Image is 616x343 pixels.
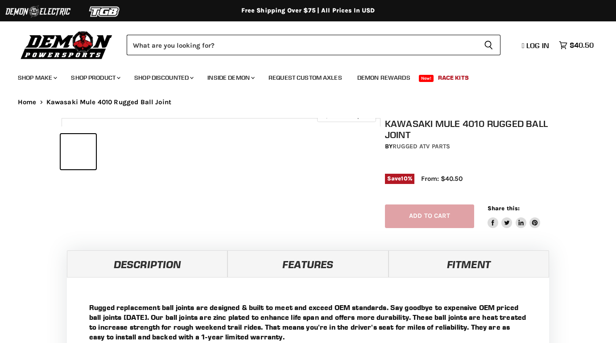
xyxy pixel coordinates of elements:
[518,41,554,49] a: Log in
[351,69,417,87] a: Demon Rewards
[262,69,349,87] a: Request Custom Axles
[385,142,559,151] div: by
[554,39,598,52] a: $40.50
[526,41,549,50] span: Log in
[67,250,227,277] a: Description
[385,174,414,184] span: Save %
[419,75,434,82] span: New!
[127,35,500,55] form: Product
[393,143,450,150] a: Rugged ATV Parts
[18,29,116,61] img: Demon Powersports
[322,112,371,119] span: Click to expand
[488,204,541,228] aside: Share this:
[46,98,171,106] span: Kawasaki Mule 4010 Rugged Ball Joint
[64,69,126,87] a: Shop Product
[570,41,594,49] span: $40.50
[61,134,96,169] button: IMAGE thumbnail
[11,69,62,87] a: Shop Make
[127,35,477,55] input: Search
[431,69,475,87] a: Race Kits
[227,250,388,277] a: Features
[4,3,71,20] img: Demon Electric Logo 2
[385,118,559,140] h1: Kawasaki Mule 4010 Rugged Ball Joint
[71,3,138,20] img: TGB Logo 2
[389,250,549,277] a: Fitment
[201,69,260,87] a: Inside Demon
[128,69,199,87] a: Shop Discounted
[421,175,463,183] span: From: $40.50
[89,302,527,342] p: Rugged replacement ball joints are designed & built to meet and exceed OEM standards. Say goodbye...
[488,205,520,212] span: Share this:
[401,175,407,182] span: 10
[18,98,37,106] a: Home
[477,35,500,55] button: Search
[11,65,591,87] ul: Main menu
